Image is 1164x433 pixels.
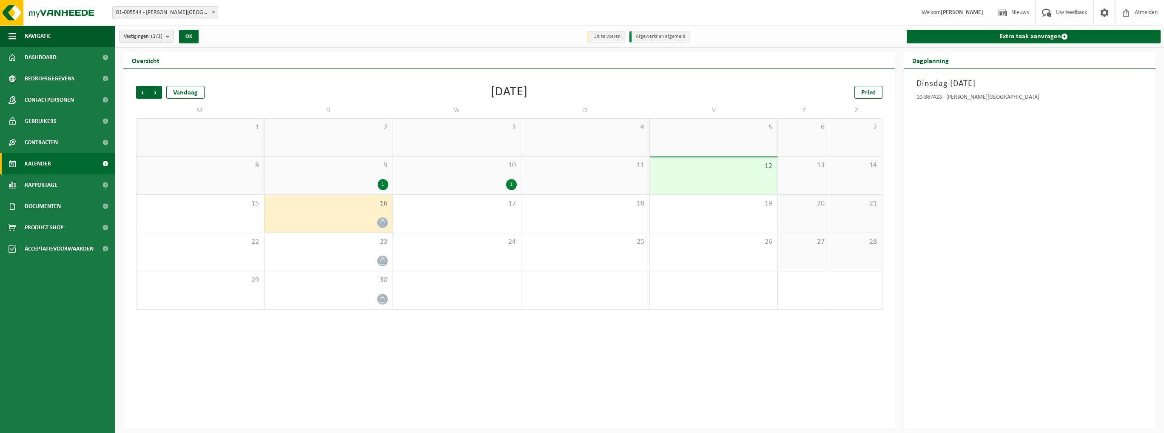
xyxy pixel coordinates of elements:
[25,68,74,89] span: Bedrijfsgegevens
[526,123,645,132] span: 4
[521,103,650,118] td: D
[629,31,690,43] li: Afgewerkt en afgemeld
[179,30,199,43] button: OK
[834,161,878,170] span: 14
[491,86,528,99] div: [DATE]
[141,199,260,208] span: 15
[113,7,218,19] span: 01-005544 - JOFRAVAN - ELVERDINGE
[269,161,388,170] span: 9
[907,30,1161,43] a: Extra taak aanvragen
[136,103,265,118] td: M
[378,179,388,190] div: 1
[526,199,645,208] span: 18
[854,86,882,99] a: Print
[25,47,57,68] span: Dashboard
[861,89,876,96] span: Print
[25,196,61,217] span: Documenten
[941,9,983,16] strong: [PERSON_NAME]
[778,103,830,118] td: Z
[25,217,63,238] span: Product Shop
[782,237,825,247] span: 27
[136,86,149,99] span: Vorige
[25,238,94,259] span: Acceptatievoorwaarden
[916,94,1143,103] div: 10-867423 - [PERSON_NAME][GEOGRAPHIC_DATA]
[166,86,205,99] div: Vandaag
[124,30,162,43] span: Vestigingen
[397,199,517,208] span: 17
[834,237,878,247] span: 28
[141,237,260,247] span: 22
[397,123,517,132] span: 3
[269,276,388,285] span: 30
[654,199,774,208] span: 19
[25,174,57,196] span: Rapportage
[393,103,521,118] td: W
[25,153,51,174] span: Kalender
[654,123,774,132] span: 5
[526,161,645,170] span: 11
[397,237,517,247] span: 24
[141,123,260,132] span: 1
[916,77,1143,90] h3: Dinsdag [DATE]
[25,26,51,47] span: Navigatie
[830,103,882,118] td: Z
[141,276,260,285] span: 29
[269,123,388,132] span: 2
[112,6,218,19] span: 01-005544 - JOFRAVAN - ELVERDINGE
[834,199,878,208] span: 21
[782,123,825,132] span: 6
[526,237,645,247] span: 25
[269,199,388,208] span: 16
[151,34,162,39] count: (3/3)
[119,30,174,43] button: Vestigingen(3/3)
[397,161,517,170] span: 10
[587,31,625,43] li: Uit te voeren
[834,123,878,132] span: 7
[25,111,57,132] span: Gebruikers
[654,162,774,171] span: 12
[904,52,957,68] h2: Dagplanning
[25,89,74,111] span: Contactpersonen
[149,86,162,99] span: Volgende
[654,237,774,247] span: 26
[265,103,393,118] td: D
[141,161,260,170] span: 8
[506,179,517,190] div: 1
[4,414,142,433] iframe: chat widget
[25,132,58,153] span: Contracten
[782,161,825,170] span: 13
[782,199,825,208] span: 20
[123,52,168,68] h2: Overzicht
[269,237,388,247] span: 23
[650,103,778,118] td: V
